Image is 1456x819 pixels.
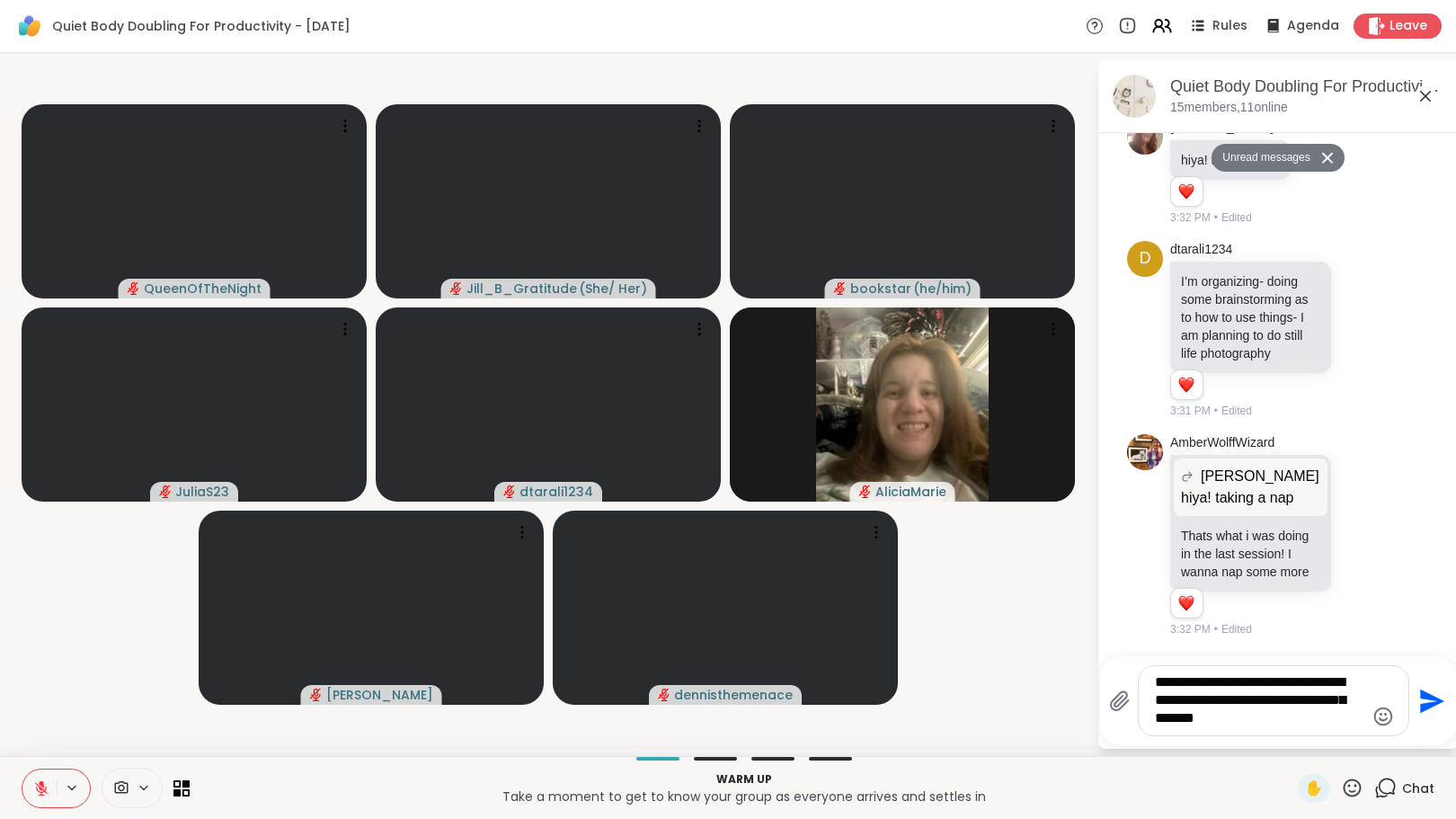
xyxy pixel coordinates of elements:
span: 3:31 PM [1170,403,1211,419]
span: [PERSON_NAME] [1201,466,1319,487]
span: Edited [1221,209,1252,226]
span: Quiet Body Doubling For Productivity - [DATE] [52,17,351,35]
span: d [1140,246,1151,271]
span: Edited [1221,621,1252,637]
button: Send [1409,681,1450,721]
span: ✋ [1305,778,1323,799]
p: I’m organizing- doing some brainstorming as to how to use things- I am planning to do still life ... [1181,272,1320,362]
p: 15 members, 11 online [1170,99,1288,117]
span: audio-muted [128,282,140,295]
button: Unread messages [1212,144,1315,173]
span: JuliaS23 [175,483,229,501]
button: Reactions: love [1176,378,1195,392]
span: audio-muted [503,485,516,498]
span: dennisthemenace [674,686,793,704]
img: https://sharewell-space-live.sfo3.digitaloceanspaces.com/user-generated/12025a04-e023-4d79-ba6e-0... [1127,119,1163,155]
span: audio-muted [658,689,670,701]
p: hiya! taking a nap [1181,487,1320,509]
p: Take a moment to get to know your group as everyone arrives and settles in [200,788,1287,806]
div: Reaction list [1171,370,1203,399]
button: Reactions: love [1176,596,1195,610]
img: AliciaMarie [816,307,989,502]
p: Warm up [200,771,1287,788]
button: Reactions: love [1176,184,1195,199]
span: Rules [1212,17,1247,35]
button: Emoji picker [1372,706,1394,727]
span: dtarali1234 [519,483,593,501]
img: ShareWell Logomark [14,11,45,41]
span: audio-muted [450,282,463,295]
span: • [1214,209,1218,226]
p: hiya! taking a nap [1181,151,1280,169]
span: 3:32 PM [1170,621,1211,637]
span: Chat [1402,779,1434,797]
span: AliciaMarie [875,483,946,501]
a: dtarali1234 [1170,241,1232,259]
span: ( he/him ) [913,280,972,298]
img: Quiet Body Doubling For Productivity - Monday, Oct 13 [1113,75,1156,118]
span: ( She/ Her ) [579,280,647,298]
span: QueenOfTheNight [144,280,262,298]
p: Thats what i was doing in the last session! I wanna nap some more [1181,527,1320,581]
textarea: Type your message [1155,673,1364,728]
span: audio-muted [834,282,847,295]
div: Quiet Body Doubling For Productivity - [DATE] [1170,76,1443,98]
div: Reaction list [1171,589,1203,618]
div: Reaction list [1171,177,1203,206]
span: audio-muted [159,485,172,498]
span: 3:32 PM [1170,209,1211,226]
span: Edited [1221,403,1252,419]
span: audio-muted [859,485,872,498]
span: Jill_B_Gratitude [466,280,577,298]
span: bookstar [850,280,911,298]
span: audio-muted [310,689,323,701]
span: Leave [1389,17,1427,35]
a: AmberWolffWizard [1170,434,1274,452]
span: • [1214,403,1218,419]
img: https://sharewell-space-live.sfo3.digitaloceanspaces.com/user-generated/9a5601ee-7e1f-42be-b53e-4... [1127,434,1163,470]
span: • [1214,621,1218,637]
span: Agenda [1287,17,1339,35]
span: [PERSON_NAME] [326,686,433,704]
